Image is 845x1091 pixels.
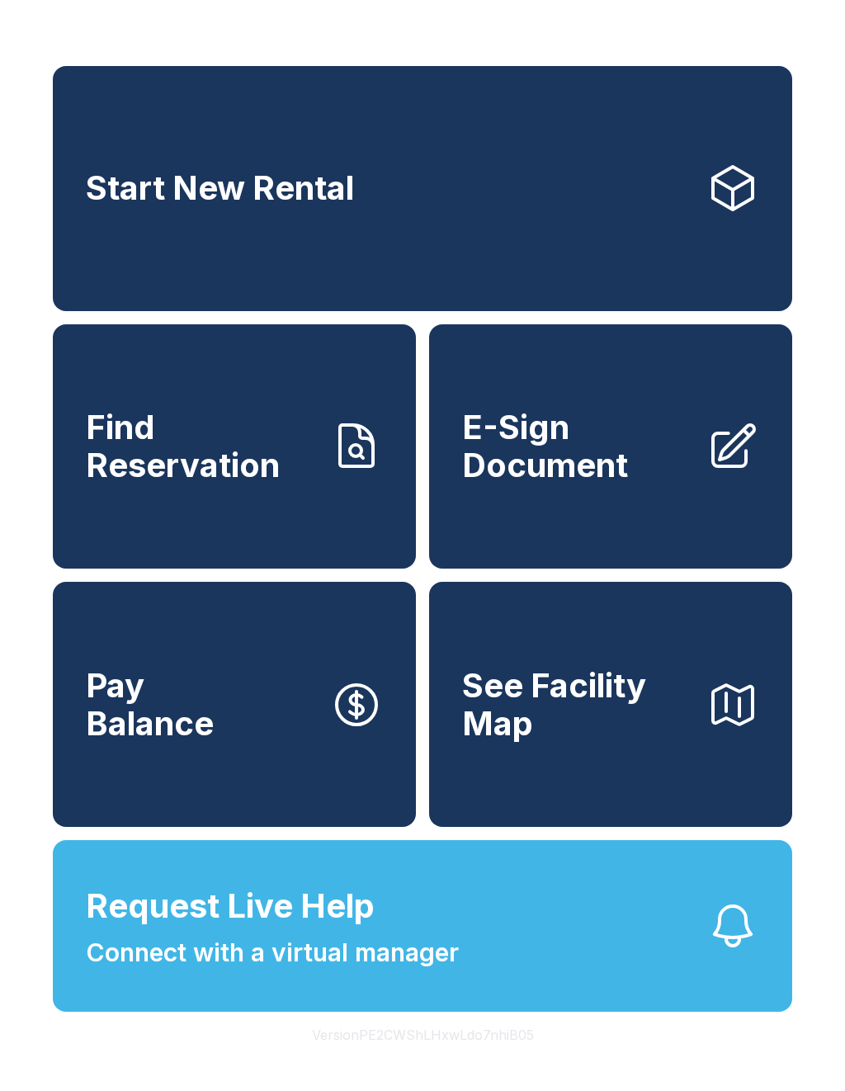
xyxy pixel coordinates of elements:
[86,667,214,742] span: Pay Balance
[299,1012,547,1058] button: VersionPE2CWShLHxwLdo7nhiB05
[86,169,354,207] span: Start New Rental
[86,934,459,971] span: Connect with a virtual manager
[53,582,416,827] a: PayBalance
[53,66,792,311] a: Start New Rental
[429,582,792,827] button: See Facility Map
[462,667,693,742] span: See Facility Map
[53,324,416,569] a: Find Reservation
[429,324,792,569] a: E-Sign Document
[53,840,792,1012] button: Request Live HelpConnect with a virtual manager
[462,409,693,484] span: E-Sign Document
[86,409,317,484] span: Find Reservation
[86,881,375,931] span: Request Live Help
